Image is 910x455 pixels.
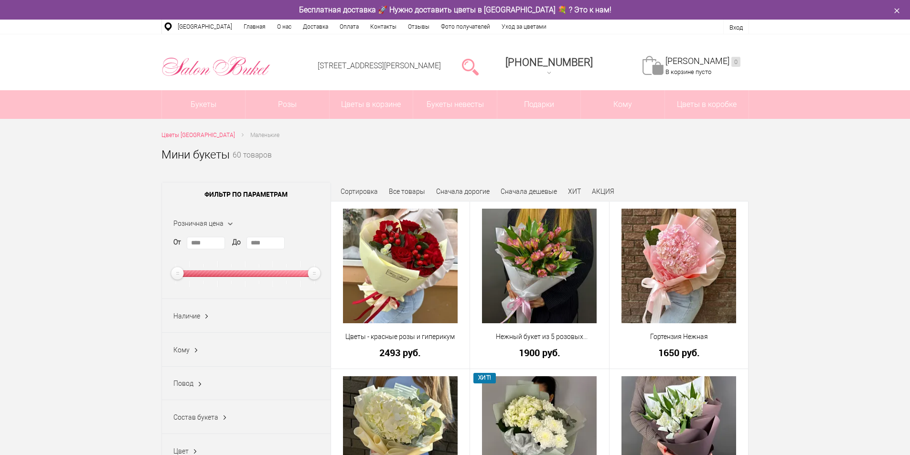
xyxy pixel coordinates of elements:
[729,24,743,31] a: Вход
[162,182,331,206] span: Фильтр по параметрам
[233,152,272,175] small: 60 товаров
[334,20,364,34] a: Оплата
[173,413,218,421] span: Состав букета
[616,332,742,342] a: Гортензия Нежная
[621,209,736,323] img: Гортензия Нежная
[232,237,241,247] label: До
[173,312,200,320] span: Наличие
[271,20,297,34] a: О нас
[173,237,181,247] label: От
[581,90,664,119] span: Кому
[246,90,329,119] a: Розы
[162,90,246,119] a: Букеты
[297,20,334,34] a: Доставка
[238,20,271,34] a: Главная
[161,130,235,140] a: Цветы [GEOGRAPHIC_DATA]
[476,348,603,358] a: 1900 руб.
[592,188,614,195] a: АКЦИЯ
[665,68,711,75] span: В корзине пусто
[161,146,230,163] h1: Мини букеты
[482,209,597,323] img: Нежный букет из 5 розовых альстромерий
[250,132,279,138] span: Маленькие
[173,447,189,455] span: Цвет
[436,188,490,195] a: Сначала дорогие
[161,132,235,138] span: Цветы [GEOGRAPHIC_DATA]
[343,209,458,323] img: Цветы - красные розы и гиперикум
[173,346,190,354] span: Кому
[435,20,496,34] a: Фото получателей
[318,61,441,70] a: [STREET_ADDRESS][PERSON_NAME]
[568,188,581,195] a: ХИТ
[330,90,413,119] a: Цветы в корзине
[616,348,742,358] a: 1650 руб.
[501,188,557,195] a: Сначала дешевые
[473,373,496,383] span: ХИТ!
[665,90,749,119] a: Цветы в коробке
[173,220,224,227] span: Розничная цена
[505,56,593,68] div: [PHONE_NUMBER]
[389,188,425,195] a: Все товары
[413,90,497,119] a: Букеты невесты
[731,57,740,67] ins: 0
[172,20,238,34] a: [GEOGRAPHIC_DATA]
[496,20,552,34] a: Уход за цветами
[497,90,581,119] a: Подарки
[341,188,378,195] span: Сортировка
[154,5,756,15] div: Бесплатная доставка 🚀 Нужно доставить цветы в [GEOGRAPHIC_DATA] 💐 ? Это к нам!
[173,380,193,387] span: Повод
[500,53,599,80] a: [PHONE_NUMBER]
[337,332,464,342] a: Цветы - красные розы и гиперикум
[476,332,603,342] a: Нежный букет из 5 розовых альстромерий
[665,56,740,67] a: [PERSON_NAME]
[402,20,435,34] a: Отзывы
[337,348,464,358] a: 2493 руб.
[161,54,271,79] img: Цветы Нижний Новгород
[364,20,402,34] a: Контакты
